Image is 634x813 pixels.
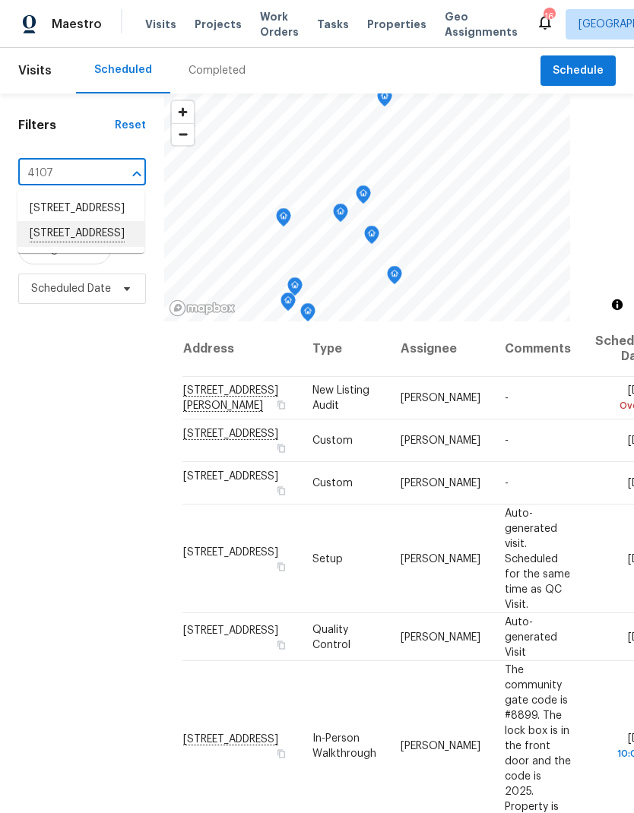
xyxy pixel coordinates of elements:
[17,196,144,221] li: [STREET_ADDRESS]
[445,9,518,40] span: Geo Assignments
[544,9,554,24] div: 16
[312,553,343,564] span: Setup
[356,185,371,209] div: Map marker
[189,63,246,78] div: Completed
[312,478,353,489] span: Custom
[274,441,288,455] button: Copy Address
[172,124,194,145] span: Zoom out
[182,321,300,377] th: Address
[31,281,111,296] span: Scheduled Date
[94,62,152,78] div: Scheduled
[276,208,291,232] div: Map marker
[126,163,147,185] button: Close
[377,88,392,112] div: Map marker
[401,435,480,446] span: [PERSON_NAME]
[387,266,402,289] div: Map marker
[18,54,52,87] span: Visits
[333,204,348,227] div: Map marker
[274,559,288,573] button: Copy Address
[401,478,480,489] span: [PERSON_NAME]
[274,637,288,651] button: Copy Address
[540,55,616,87] button: Schedule
[364,226,379,249] div: Map marker
[312,624,350,650] span: Quality Control
[401,553,480,564] span: [PERSON_NAME]
[300,303,315,327] div: Map marker
[145,17,176,32] span: Visits
[505,616,557,657] span: Auto-generated Visit
[367,17,426,32] span: Properties
[274,484,288,498] button: Copy Address
[553,62,604,81] span: Schedule
[505,435,509,446] span: -
[401,393,480,403] span: [PERSON_NAME]
[312,435,353,446] span: Custom
[281,293,296,316] div: Map marker
[287,277,303,301] div: Map marker
[195,17,242,32] span: Projects
[401,740,480,751] span: [PERSON_NAME]
[274,746,288,760] button: Copy Address
[505,478,509,489] span: -
[172,123,194,145] button: Zoom out
[300,321,388,377] th: Type
[505,508,570,609] span: Auto-generated visit. Scheduled for the same time as QC Visit.
[183,625,278,635] span: [STREET_ADDRESS]
[388,321,493,377] th: Assignee
[172,101,194,123] button: Zoom in
[18,162,103,185] input: Search for an address...
[401,631,480,642] span: [PERSON_NAME]
[312,385,369,411] span: New Listing Audit
[260,9,299,40] span: Work Orders
[493,321,583,377] th: Comments
[274,398,288,412] button: Copy Address
[115,118,146,133] div: Reset
[183,471,278,482] span: [STREET_ADDRESS]
[18,118,115,133] h1: Filters
[613,296,622,313] span: Toggle attribution
[505,393,509,403] span: -
[52,17,102,32] span: Maestro
[164,93,570,321] canvas: Map
[312,732,376,758] span: In-Person Walkthrough
[317,19,349,30] span: Tasks
[169,299,236,317] a: Mapbox homepage
[608,296,626,314] button: Toggle attribution
[183,546,278,557] span: [STREET_ADDRESS]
